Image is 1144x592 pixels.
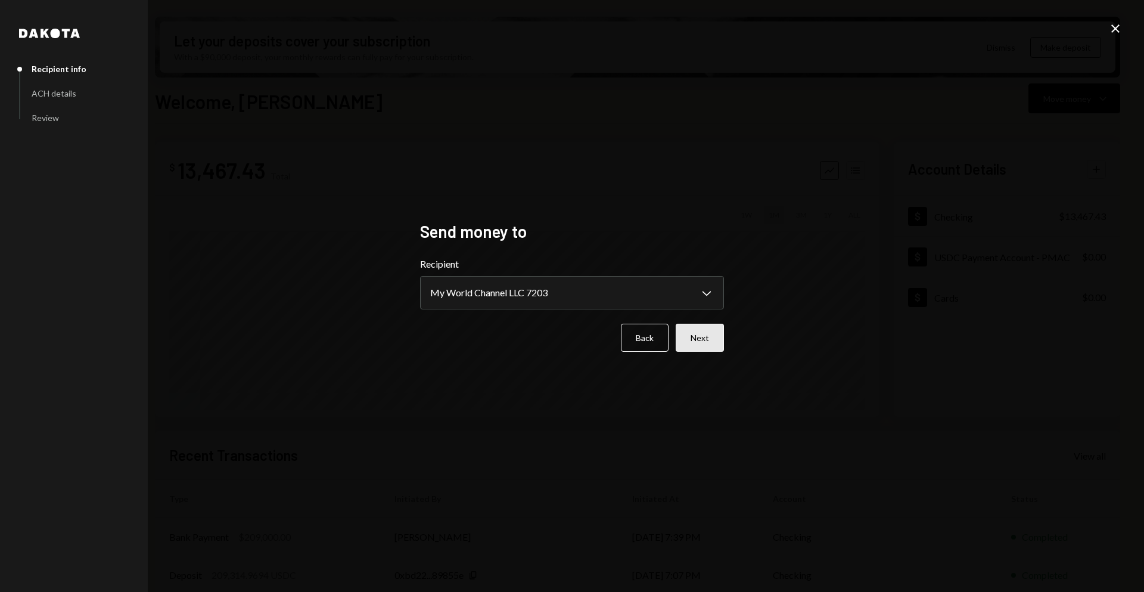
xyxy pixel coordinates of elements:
button: Next [676,324,724,352]
div: Review [32,113,59,123]
button: Recipient [420,276,724,309]
h2: Send money to [420,220,724,243]
label: Recipient [420,257,724,271]
div: ACH details [32,88,76,98]
div: Recipient info [32,64,86,74]
button: Back [621,324,669,352]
